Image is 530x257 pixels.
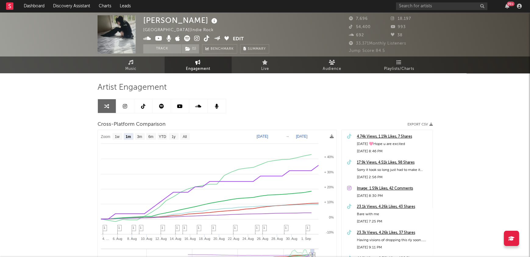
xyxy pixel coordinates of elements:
text: All [183,135,187,139]
div: [DATE] 8:46 PM [357,148,429,155]
span: 1 [263,226,265,230]
input: Search for artists [396,2,487,10]
div: [DATE] 7:25 PM [357,218,429,225]
text: + 30% [324,170,334,174]
span: 1 [104,226,105,230]
text: 1. Sep [301,237,311,241]
span: 692 [349,33,364,37]
text: 20. Aug [213,237,225,241]
button: (1) [182,44,199,53]
div: [DATE] 8:30 PM [357,192,429,200]
span: 1 [307,226,308,230]
span: 1 [133,226,134,230]
text: [DATE] [296,134,308,139]
span: 1 [140,226,142,230]
a: 23.3k Views, 4.26k Likes, 37 Shares [357,229,429,237]
span: Live [261,65,269,73]
text: Zoom [101,135,110,139]
a: Audience [299,56,366,73]
button: Track [143,44,181,53]
span: Summary [248,47,266,51]
div: [DATE] 9:11 PM [357,244,429,251]
text: + 40% [324,155,334,159]
span: Benchmark [211,45,234,53]
text: -10% [326,230,334,234]
span: 7,696 [349,17,368,21]
div: Bare with me [357,211,429,218]
a: Playlists/Charts [366,56,433,73]
div: [DATE] 🩷Hope u are excited [357,140,429,148]
span: 54,400 [349,25,371,29]
a: Music [98,56,165,73]
span: 1 [198,226,200,230]
text: → [286,134,289,139]
span: Engagement [186,65,210,73]
span: 1 [256,226,258,230]
text: 1m [126,135,131,139]
text: [DATE] [257,134,268,139]
text: + 10% [324,200,334,204]
text: 16. Aug [184,237,195,241]
text: 8. Aug [127,237,137,241]
a: 17.9k Views, 4.51k Likes, 98 Shares [357,159,429,166]
span: 1 [176,226,178,230]
button: 99+ [505,4,509,9]
text: 14. Aug [170,237,181,241]
text: 28. Aug [271,237,283,241]
span: 18,197 [391,17,411,21]
span: 1 [234,226,236,230]
text: 12. Aug [155,237,166,241]
div: 99 + [507,2,514,6]
text: 1w [115,135,119,139]
text: YTD [158,135,166,139]
span: Artist Engagement [98,84,167,91]
text: 1y [172,135,176,139]
span: 1 [212,226,214,230]
text: 6m [148,135,153,139]
span: ( 1 ) [181,44,199,53]
button: Edit [233,35,244,43]
div: Having visions of dropping this rly soon…… [357,237,429,244]
text: 0% [329,215,334,219]
div: [DATE] 2:56 PM [357,174,429,181]
span: Playlists/Charts [384,65,414,73]
text: 24. Aug [242,237,254,241]
text: 3m [137,135,142,139]
span: 1 [162,226,163,230]
span: 1 [183,226,185,230]
div: [GEOGRAPHIC_DATA] | Indie Rock [143,27,221,34]
a: Engagement [165,56,232,73]
div: [PERSON_NAME] [143,15,219,25]
span: 1 [285,226,287,230]
button: Export CSV [407,123,433,126]
text: 18. Aug [199,237,210,241]
span: 1 [118,226,120,230]
a: Live [232,56,299,73]
text: + 20% [324,185,334,189]
span: 33,371 Monthly Listeners [349,42,406,45]
text: 4. … [102,237,109,241]
div: Sorry it took so long just had to make it perfect for u <3 [357,166,429,174]
text: 22. Aug [228,237,239,241]
text: 10. Aug [141,237,152,241]
span: Jump Score: 84.5 [349,49,385,53]
a: Benchmark [202,44,237,53]
text: 26. Aug [257,237,268,241]
text: 6. Aug [112,237,122,241]
a: 23.1k Views, 4.26k Likes, 43 Shares [357,203,429,211]
a: Image: 1.59k Likes, 42 Comments [357,185,429,192]
span: 993 [391,25,406,29]
span: Music [125,65,137,73]
a: 4.74k Views, 1.19k Likes, 7 Shares [357,133,429,140]
span: Cross-Platform Comparison [98,121,165,128]
span: 38 [391,33,403,37]
span: Audience [323,65,341,73]
button: Summary [240,44,269,53]
text: 30. Aug [286,237,297,241]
